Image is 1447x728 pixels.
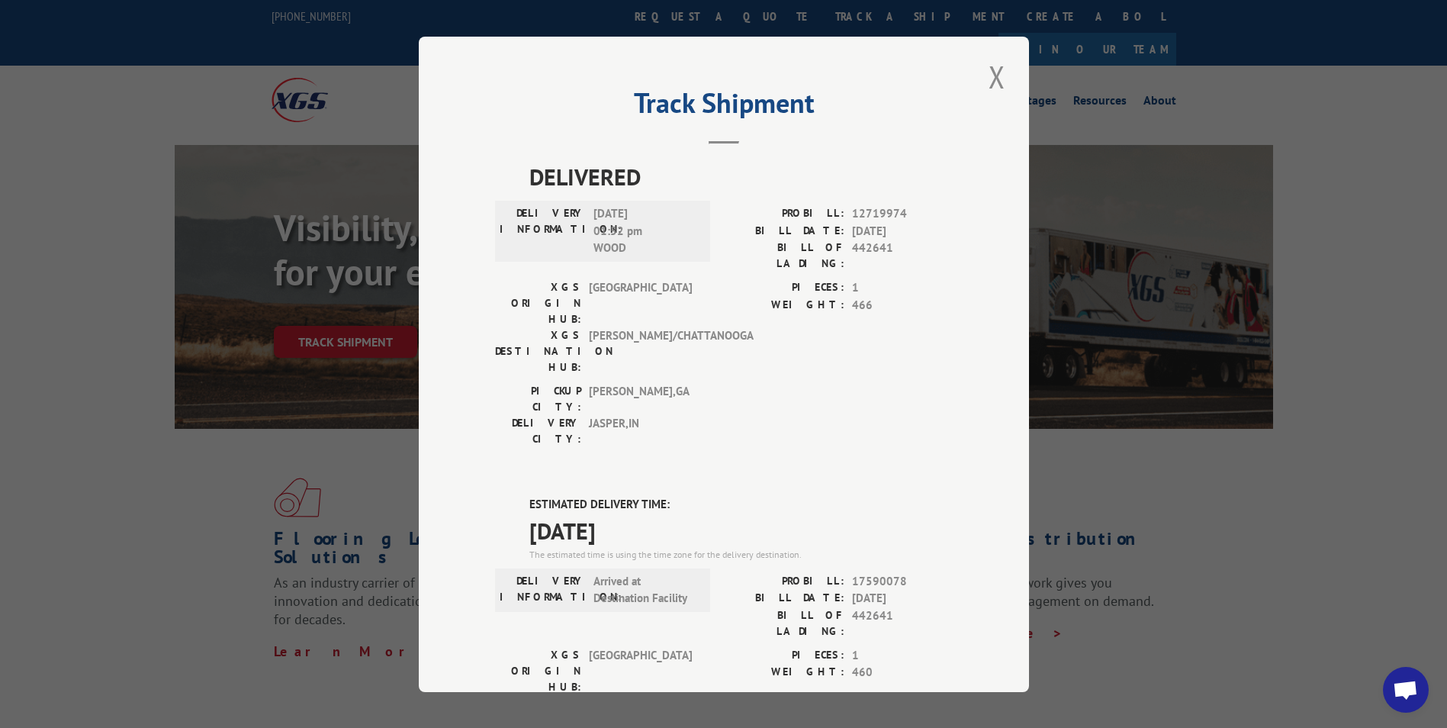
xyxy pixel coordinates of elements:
label: PROBILL: [724,205,844,223]
label: PIECES: [724,646,844,664]
button: Close modal [984,56,1010,98]
span: [DATE] 01:52 pm WOOD [593,205,696,257]
label: BILL OF LADING: [724,240,844,272]
span: [DATE] [529,513,953,547]
h2: Track Shipment [495,92,953,121]
span: JASPER , IN [589,415,692,447]
span: 442641 [852,240,953,272]
label: PIECES: [724,279,844,297]
label: PROBILL: [724,572,844,590]
span: [DATE] [852,590,953,607]
label: WEIGHT: [724,296,844,314]
label: DELIVERY INFORMATION: [500,205,586,257]
span: 442641 [852,607,953,639]
span: 12719974 [852,205,953,223]
a: Open chat [1383,667,1429,713]
label: DELIVERY INFORMATION: [500,572,586,607]
span: 17590078 [852,572,953,590]
span: [PERSON_NAME] , GA [589,383,692,415]
label: DELIVERY CITY: [495,415,581,447]
label: BILL DATE: [724,590,844,607]
span: [DATE] [852,222,953,240]
span: 1 [852,646,953,664]
span: 466 [852,296,953,314]
label: XGS ORIGIN HUB: [495,646,581,694]
span: [PERSON_NAME]/CHATTANOOGA [589,327,692,375]
label: XGS ORIGIN HUB: [495,279,581,327]
span: 460 [852,664,953,681]
span: [GEOGRAPHIC_DATA] [589,279,692,327]
label: BILL DATE: [724,222,844,240]
span: [GEOGRAPHIC_DATA] [589,646,692,694]
label: WEIGHT: [724,664,844,681]
label: PICKUP CITY: [495,383,581,415]
span: Arrived at Destination Facility [593,572,696,607]
span: DELIVERED [529,159,953,194]
div: The estimated time is using the time zone for the delivery destination. [529,547,953,561]
label: XGS DESTINATION HUB: [495,327,581,375]
label: BILL OF LADING: [724,607,844,639]
label: ESTIMATED DELIVERY TIME: [529,496,953,514]
span: 1 [852,279,953,297]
